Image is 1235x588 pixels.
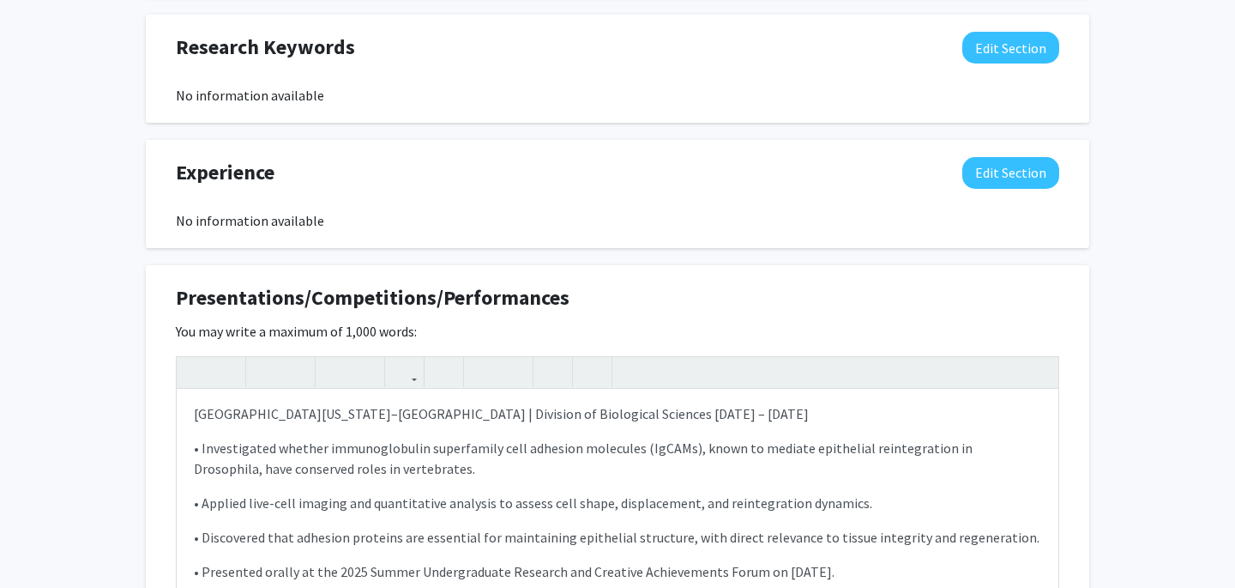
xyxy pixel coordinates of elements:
iframe: Chat [13,511,73,575]
button: Fullscreen [1024,357,1054,387]
button: Remove format [538,357,568,387]
p: • Discovered that adhesion proteins are essential for maintaining epithelial structure, with dire... [194,527,1041,548]
button: Insert horizontal rule [577,357,607,387]
button: Link [389,357,419,387]
button: Ordered list [498,357,528,387]
button: Undo (Ctrl + Z) [181,357,211,387]
button: Superscript [320,357,350,387]
div: No information available [176,85,1059,106]
span: Presentations/Competitions/Performances [176,282,569,313]
div: No information available [176,210,1059,231]
button: Subscript [350,357,380,387]
span: Research Keywords [176,32,355,63]
p: • Presented orally at the 2025 Summer Undergraduate Research and Creative Achievements Forum on [... [194,561,1041,582]
button: Strong (Ctrl + B) [250,357,280,387]
button: Edit Research Keywords [962,32,1059,64]
p: • Investigated whether immunoglobulin superfamily cell adhesion molecules (IgCAMs), known to medi... [194,438,1041,479]
p: • Applied live-cell imaging and quantitative analysis to assess cell shape, displacement, and rei... [194,493,1041,513]
button: Insert Image [429,357,459,387]
span: Experience [176,157,274,188]
button: Emphasis (Ctrl + I) [280,357,310,387]
label: You may write a maximum of 1,000 words: [176,321,417,342]
button: Redo (Ctrl + Y) [211,357,241,387]
button: Unordered list [468,357,498,387]
p: [GEOGRAPHIC_DATA][US_STATE]–[GEOGRAPHIC_DATA] | Division of Biological Sciences [DATE] – [DATE] [194,403,1041,424]
button: Edit Experience [962,157,1059,189]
